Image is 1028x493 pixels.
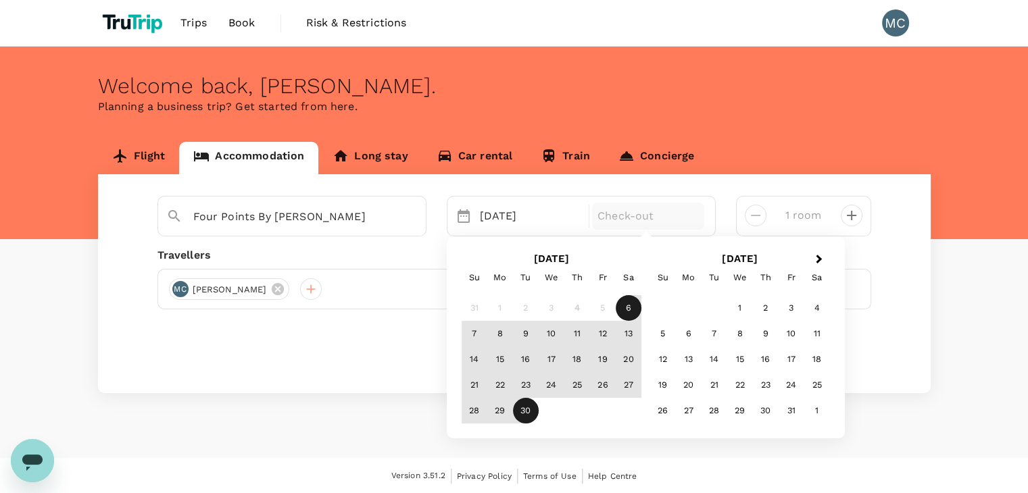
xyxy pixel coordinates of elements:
div: Not available Monday, September 1st, 2025 [487,295,513,321]
div: [DATE] [474,203,587,230]
input: Add rooms [777,205,830,226]
div: MC [882,9,909,36]
div: Choose Tuesday, October 14th, 2025 [702,346,727,372]
div: Choose Monday, September 15th, 2025 [487,346,513,372]
div: Choose Saturday, October 25th, 2025 [804,372,830,398]
div: Choose Tuesday, September 16th, 2025 [513,346,539,372]
a: Help Centre [588,469,637,484]
div: Wednesday [727,265,753,290]
div: Choose Friday, October 10th, 2025 [779,321,804,346]
h2: [DATE] [458,253,646,265]
div: Choose Tuesday, September 23rd, 2025 [513,372,539,398]
div: Friday [590,265,616,290]
div: Choose Saturday, September 20th, 2025 [616,346,641,372]
div: Choose Thursday, October 23rd, 2025 [753,372,779,398]
div: Choose Wednesday, September 17th, 2025 [539,346,564,372]
div: Not available Saturday, September 6th, 2025 [616,295,641,321]
div: Choose Friday, October 3rd, 2025 [779,295,804,321]
div: Choose Tuesday, October 7th, 2025 [702,321,727,346]
div: Not available Thursday, September 4th, 2025 [564,295,590,321]
span: [PERSON_NAME] [185,283,275,296]
div: Choose Friday, September 12th, 2025 [590,321,616,346]
a: Concierge [604,142,708,174]
div: Choose Thursday, October 9th, 2025 [753,321,779,346]
a: Accommodation [179,142,318,174]
div: Tuesday [513,265,539,290]
div: Tuesday [702,265,727,290]
div: Sunday [650,265,676,290]
div: Sunday [462,265,487,290]
div: Choose Wednesday, October 1st, 2025 [727,295,753,321]
button: Open [416,215,419,218]
div: Choose Thursday, September 18th, 2025 [564,346,590,372]
div: Choose Sunday, October 26th, 2025 [650,398,676,423]
div: Not available Tuesday, September 2nd, 2025 [513,295,539,321]
div: Choose Monday, September 8th, 2025 [487,321,513,346]
div: Choose Wednesday, October 8th, 2025 [727,321,753,346]
div: Choose Friday, October 31st, 2025 [779,398,804,423]
div: Welcome back , [PERSON_NAME] . [98,74,931,99]
div: Choose Monday, October 27th, 2025 [676,398,702,423]
div: Choose Tuesday, September 30th, 2025 [513,398,539,423]
div: Thursday [564,265,590,290]
div: Monday [676,265,702,290]
div: Choose Wednesday, October 22nd, 2025 [727,372,753,398]
div: Choose Tuesday, October 21st, 2025 [702,372,727,398]
span: Trips [180,15,207,31]
div: Month October, 2025 [650,295,830,423]
div: Choose Thursday, October 30th, 2025 [753,398,779,423]
div: Choose Monday, October 20th, 2025 [676,372,702,398]
a: Privacy Policy [457,469,512,484]
p: Planning a business trip? Get started from here. [98,99,931,115]
div: Choose Sunday, September 21st, 2025 [462,372,487,398]
div: Choose Monday, September 29th, 2025 [487,398,513,423]
span: Risk & Restrictions [306,15,407,31]
div: Choose Wednesday, October 29th, 2025 [727,398,753,423]
span: Version 3.51.2 [391,469,445,483]
button: decrease [841,205,862,226]
div: Choose Tuesday, October 28th, 2025 [702,398,727,423]
span: Help Centre [588,471,637,481]
div: Choose Friday, September 19th, 2025 [590,346,616,372]
div: Choose Wednesday, September 24th, 2025 [539,372,564,398]
h2: [DATE] [645,253,834,265]
p: Check-out [597,208,699,224]
div: MC[PERSON_NAME] [169,278,290,300]
div: Choose Saturday, September 13th, 2025 [616,321,641,346]
span: Book [228,15,255,31]
div: Choose Sunday, October 19th, 2025 [650,372,676,398]
div: Choose Thursday, September 11th, 2025 [564,321,590,346]
div: Choose Monday, September 22nd, 2025 [487,372,513,398]
div: Not available Sunday, August 31st, 2025 [462,295,487,321]
div: Choose Saturday, October 11th, 2025 [804,321,830,346]
a: Train [527,142,604,174]
div: Friday [779,265,804,290]
div: Saturday [804,265,830,290]
button: Next Month [810,249,831,271]
div: Choose Friday, October 24th, 2025 [779,372,804,398]
div: Wednesday [539,265,564,290]
div: Choose Sunday, September 14th, 2025 [462,346,487,372]
div: Travellers [157,247,871,263]
div: MC [172,281,189,297]
a: Long stay [318,142,422,174]
a: Flight [98,142,180,174]
div: Choose Thursday, September 25th, 2025 [564,372,590,398]
a: Car rental [422,142,527,174]
img: TruTrip logo [98,8,170,38]
input: Search cities, hotels, work locations [193,206,380,227]
div: Choose Thursday, October 16th, 2025 [753,346,779,372]
div: Choose Friday, September 26th, 2025 [590,372,616,398]
div: Choose Sunday, September 28th, 2025 [462,398,487,423]
div: Choose Saturday, September 27th, 2025 [616,372,641,398]
div: Saturday [616,265,641,290]
div: Choose Tuesday, September 9th, 2025 [513,321,539,346]
div: Choose Sunday, September 7th, 2025 [462,321,487,346]
span: Privacy Policy [457,471,512,481]
div: Monday [487,265,513,290]
div: Choose Wednesday, September 10th, 2025 [539,321,564,346]
div: Choose Thursday, October 2nd, 2025 [753,295,779,321]
div: Choose Saturday, October 18th, 2025 [804,346,830,372]
div: Choose Monday, October 6th, 2025 [676,321,702,346]
div: Choose Monday, October 13th, 2025 [676,346,702,372]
